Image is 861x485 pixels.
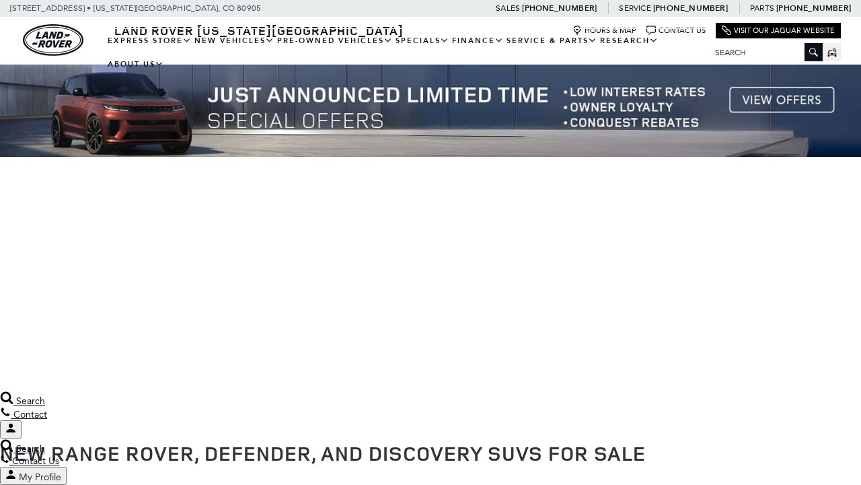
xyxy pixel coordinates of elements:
[599,29,660,53] a: Research
[106,29,705,76] nav: Main Navigation
[106,29,193,53] a: EXPRESS STORE
[496,3,520,13] span: Sales
[750,3,774,13] span: Parts
[23,24,83,56] img: Land Rover
[451,29,505,53] a: Finance
[13,409,47,420] span: Contact
[646,26,706,36] a: Contact Us
[10,3,261,13] a: [STREET_ADDRESS] • [US_STATE][GEOGRAPHIC_DATA], CO 80905
[193,29,276,53] a: New Vehicles
[106,53,165,76] a: About Us
[12,455,59,467] span: Contact Us
[394,29,451,53] a: Specials
[572,26,636,36] a: Hours & Map
[276,29,394,53] a: Pre-Owned Vehicles
[114,22,404,38] span: Land Rover [US_STATE][GEOGRAPHIC_DATA]
[19,472,61,483] span: My Profile
[705,44,823,61] input: Search
[16,395,45,407] span: Search
[522,3,597,13] a: [PHONE_NUMBER]
[776,3,851,13] a: [PHONE_NUMBER]
[653,3,728,13] a: [PHONE_NUMBER]
[23,24,83,56] a: land-rover
[16,443,45,455] span: Search
[505,29,599,53] a: Service & Parts
[106,22,412,38] a: Land Rover [US_STATE][GEOGRAPHIC_DATA]
[722,26,835,36] a: Visit Our Jaguar Website
[619,3,650,13] span: Service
